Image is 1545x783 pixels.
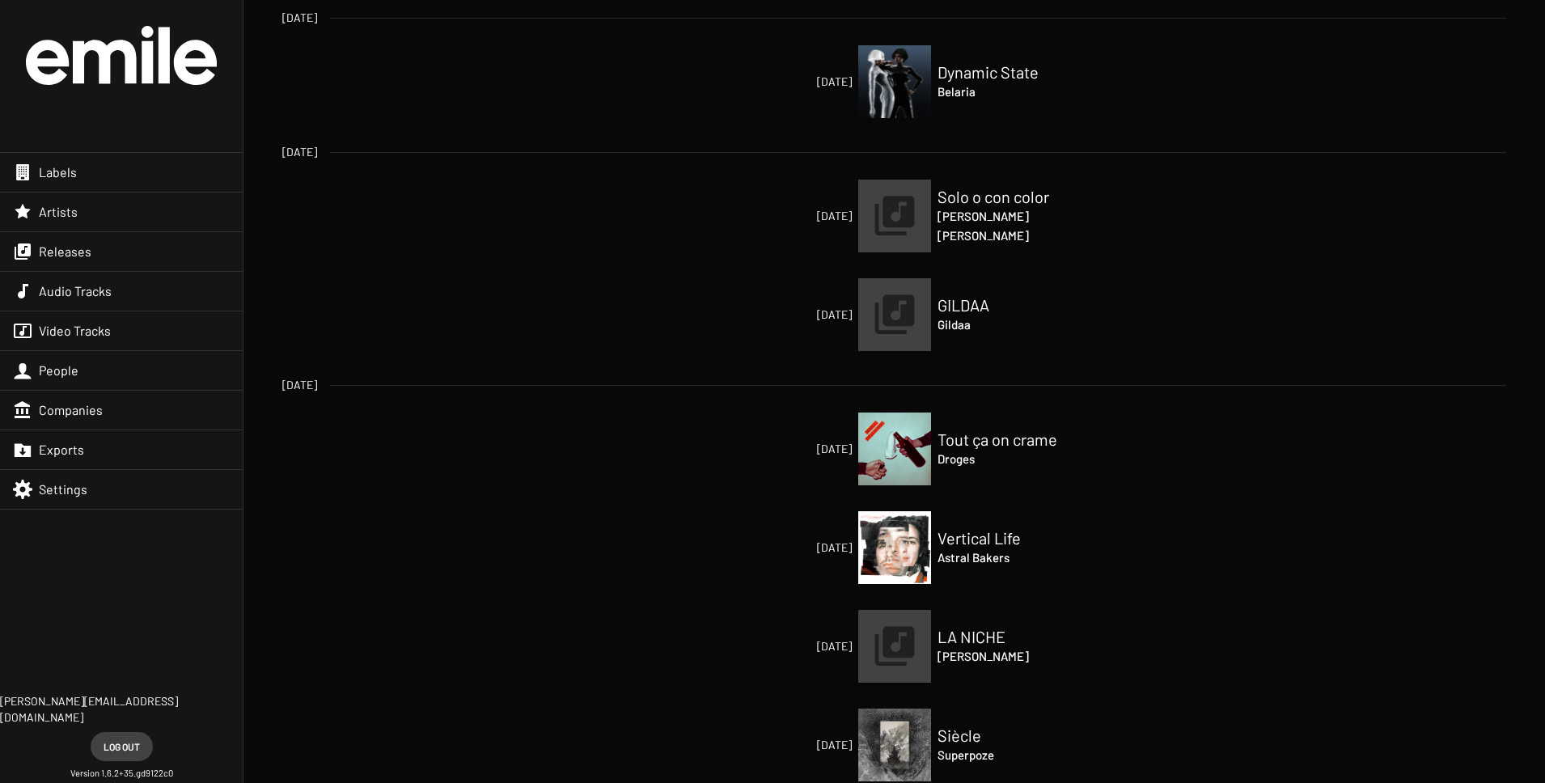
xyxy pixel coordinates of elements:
h2: Dynamic State [938,62,1099,82]
img: release.png [858,180,931,252]
img: dynamic-state_artwork.png [858,45,931,118]
img: release.png [858,278,931,351]
h2: Solo o con color [938,187,1099,206]
a: [DATE]Dynamic StateBelaria [858,45,931,118]
h2: LA NICHE [938,627,1099,646]
span: Audio Tracks [39,283,112,299]
span: [DATE] [696,638,852,654]
span: [DATE] [696,307,852,323]
button: Log out [91,732,153,761]
span: Releases [39,243,91,260]
img: release.png [858,610,931,683]
span: Log out [104,732,140,761]
h4: Belaria [938,82,1099,101]
span: Labels [39,164,77,180]
span: [DATE] [282,144,317,160]
a: [DATE]SiècleSuperpoze [858,709,931,781]
span: Settings [39,481,87,497]
h2: Siècle [938,726,1099,745]
span: Exports [39,442,84,458]
span: [DATE] [696,540,852,556]
span: Companies [39,402,103,418]
h4: Gildaa [938,315,1099,334]
h4: Astral Bakers [938,548,1099,567]
a: [DATE]Solo o con color[PERSON_NAME][PERSON_NAME] [858,180,931,252]
h2: Vertical Life [938,528,1099,548]
h4: [PERSON_NAME] [938,646,1099,666]
span: [DATE] [696,74,852,90]
h2: GILDAA [938,295,1099,315]
a: [DATE]Vertical LifeAstral Bakers [858,511,931,584]
a: [DATE]GILDAAGildaa [858,278,931,351]
small: Version 1.6.2+35.gd9122c0 [70,768,173,780]
h4: [PERSON_NAME] [938,206,1099,226]
h2: Tout ça on crame [938,430,1099,449]
span: [DATE] [696,441,852,457]
span: Artists [39,204,78,220]
span: [DATE] [282,377,317,393]
h4: [PERSON_NAME] [938,226,1099,245]
span: People [39,362,78,379]
h4: Superpoze [938,745,1099,764]
img: 20250519_ab_vl_cover.jpg [858,511,931,584]
h4: Droges [938,449,1099,468]
a: [DATE]Tout ça on crameDroges [858,413,931,485]
span: Video Tracks [39,323,111,339]
img: sps-coverdigi-v01-5.jpg [858,709,931,781]
span: [DATE] [282,10,317,26]
span: [DATE] [696,737,852,753]
img: grand-official-logo.svg [26,26,217,85]
a: [DATE]LA NICHE[PERSON_NAME] [858,610,931,683]
span: [DATE] [696,208,852,224]
img: tout-ca-on-crame.png [858,413,931,485]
